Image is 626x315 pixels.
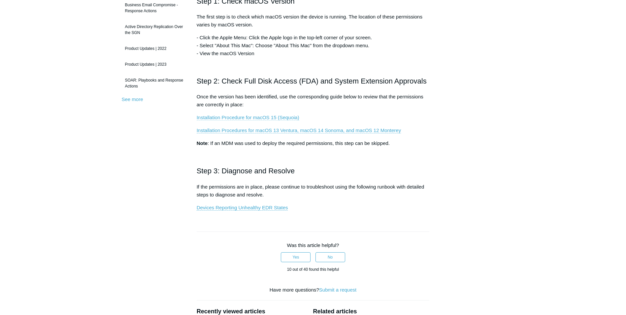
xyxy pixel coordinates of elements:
[281,252,311,262] button: This article was helpful
[197,127,401,133] a: Installation Procedures for macOS 13 Ventura, macOS 14 Sonoma, and macOS 12 Monterey
[287,242,339,248] span: Was this article helpful?
[315,252,345,262] button: This article was not helpful
[319,287,356,293] a: Submit a request
[197,165,430,177] h2: Step 3: Diagnose and Resolve
[197,205,288,211] a: Devices Reporting Unhealthy EDR States
[287,267,339,272] span: 10 out of 40 found this helpful
[197,139,430,147] p: : If an MDM was used to deploy the required permissions, this step can be skipped.
[197,34,430,57] p: - Click the Apple Menu: Click the Apple logo in the top-left corner of your screen. - Select "Abo...
[197,183,430,199] p: If the permissions are in place, please continue to troubleshoot using the following runbook with...
[197,286,430,294] div: Have more questions?
[122,20,187,39] a: Active Directory Replication Over the SGN
[197,93,430,109] p: Once the version has been identified, use the corresponding guide below to review that the permis...
[197,13,430,29] p: The first step is to check which macOS version the device is running. The location of these permi...
[122,58,187,71] a: Product Updates | 2023
[122,42,187,55] a: Product Updates | 2022
[122,74,187,92] a: SOAR: Playbooks and Response Actions
[197,75,430,87] h2: Step 2: Check Full Disk Access (FDA) and System Extension Approvals
[197,115,299,121] a: Installation Procedure for macOS 15 (Sequoia)
[197,140,208,146] strong: Note
[122,96,143,102] a: See more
